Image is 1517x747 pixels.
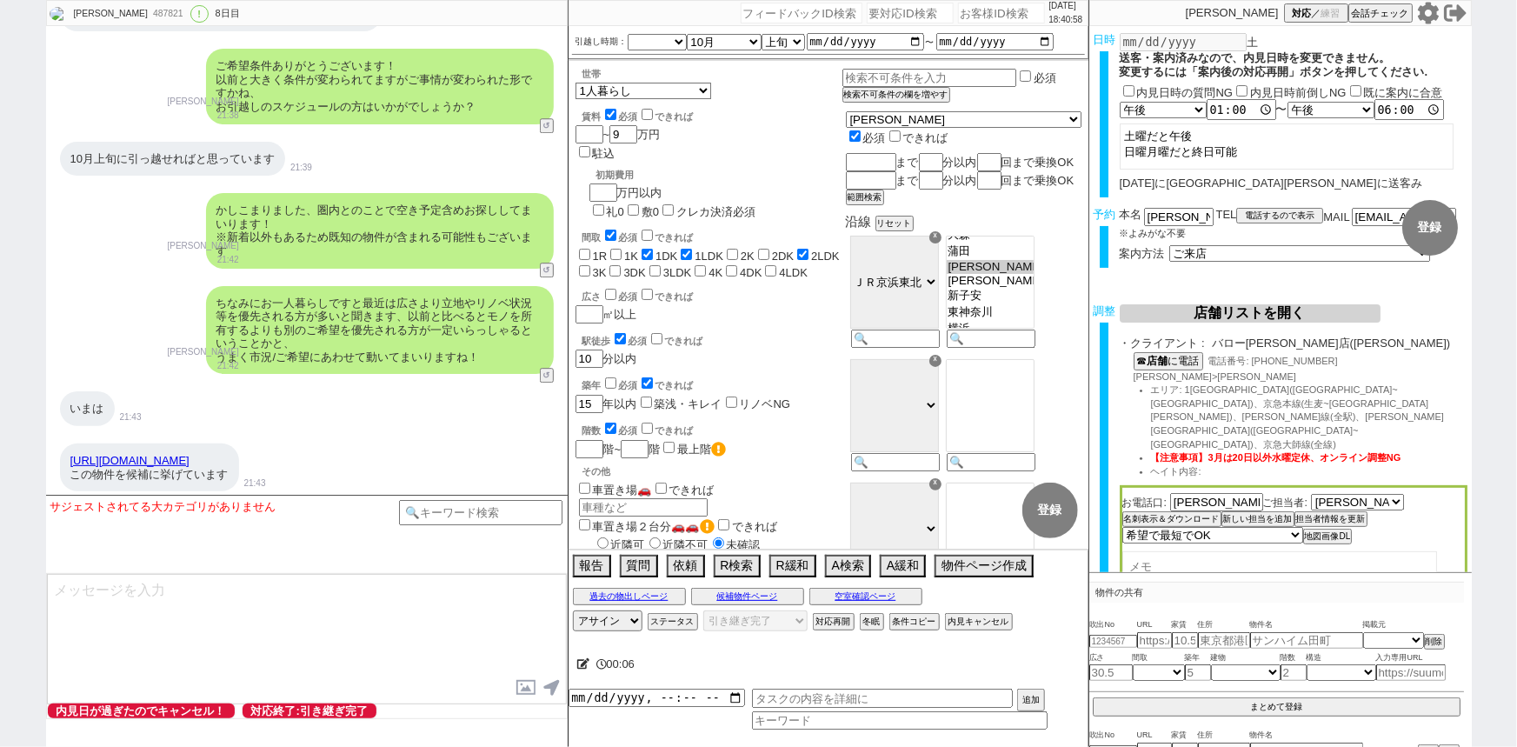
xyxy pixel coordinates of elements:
[714,555,761,577] button: R検索
[1089,651,1133,665] span: 広さ
[1303,529,1353,544] button: 地図画像DL
[1364,86,1443,99] label: 既に案内に合意
[1120,247,1165,260] span: 案内方法
[60,391,115,426] div: いまは
[190,5,209,23] div: !
[579,483,590,494] input: 車置き場🚗
[579,498,708,517] input: 車種など
[752,689,1013,708] input: タスクの内容を詳細に
[1352,7,1409,20] span: 会話チェック
[1172,618,1198,632] span: 家賃
[1323,210,1349,223] span: MAIL
[1247,36,1258,49] span: 土
[573,588,686,605] button: 過去の物出しページ
[1186,6,1279,20] p: [PERSON_NAME]
[243,704,376,718] span: 対応終了:引き継ぎ完了
[1402,200,1458,256] button: 登録
[1089,664,1133,681] input: 30.5
[168,345,239,359] p: [PERSON_NAME]
[582,227,842,244] div: 間取
[1001,174,1075,187] span: 回まで乗換OK
[1151,466,1201,477] span: ヘイト内容:
[607,205,624,218] label: 礼0
[1134,371,1296,382] span: [PERSON_NAME]>[PERSON_NAME]
[842,69,1017,87] input: 検索不可条件を入力
[655,250,677,263] label: 1DK
[1089,635,1137,648] input: 1234567
[638,291,694,302] label: できれば
[1250,618,1363,632] span: 物件名
[779,266,808,279] label: 4LDK
[1137,632,1172,649] input: https://suumo.jp/chintai/jnc_000022489271
[1137,618,1172,632] span: URL
[1093,33,1115,46] span: 日時
[648,336,703,346] label: できれば
[1198,632,1250,649] input: 東京都港区海岸３
[1263,497,1307,509] span: ご担当者:
[947,260,1034,274] option: [PERSON_NAME]
[1148,355,1168,367] b: 店舗
[851,330,940,348] input: 🔍
[629,336,648,346] span: 必須
[1089,618,1137,632] span: 吹出No
[1120,304,1381,323] button: 店舗リストを開く
[576,330,842,368] div: 分以内
[290,161,312,175] p: 21:39
[1049,13,1083,27] p: 18:40:58
[752,711,1048,730] input: キーワード
[642,289,653,300] input: できれば
[582,375,842,392] div: 築年
[593,147,615,160] label: 駐込
[691,588,804,605] button: 候補物件ページ
[1137,86,1234,99] label: 内見日時の質問NG
[677,443,726,456] label: 最上階
[576,439,842,458] div: 階~ 階
[579,519,590,530] input: 車置き場２台分🚗🚗
[651,333,662,344] input: できれば
[1236,208,1323,223] button: 電話するので表示
[148,7,187,21] div: 487821
[206,286,554,375] div: ちなみにお一人暮らしですと最近は広さより立地やリノベ状況等を優先される方が多いと聞きます、以前と比べるとモノを所有するよりも別のご希望を優先される方が一定いらっしゃるということかと、 うまく市況...
[1170,493,1263,511] input: お電話口
[1250,632,1363,649] input: サンハイム田町
[576,286,842,323] div: ㎡以上
[1185,651,1211,665] span: 築年
[1250,86,1347,99] label: 内見日時前倒しNG
[947,288,1034,304] option: 新子安
[1284,3,1348,23] button: 対応／練習
[880,555,926,577] button: A緩和
[638,232,694,243] label: できれば
[740,266,762,279] label: 4DK
[582,106,694,123] div: 賃料
[573,555,611,577] button: 報告
[863,131,886,144] span: 必須
[168,239,239,253] p: [PERSON_NAME]
[1089,582,1464,603] p: 物件の共有
[216,7,240,21] div: 8日目
[772,250,794,263] label: 2DK
[695,250,723,263] label: 1LDK
[851,453,940,471] input: 🔍
[576,35,628,49] label: 引越し時期：
[1134,352,1203,370] button: ☎店舗に電話
[652,484,715,497] label: できれば
[875,216,914,231] button: リセット
[596,169,755,182] div: 初期費用
[740,397,791,410] label: リノベNG
[168,109,239,123] p: 21:38
[676,205,755,218] label: クレカ決済必須
[642,109,653,120] input: できれば
[1122,497,1167,509] span: お電話口:
[540,118,554,133] button: ↺
[947,321,1034,337] option: 横浜
[1133,651,1185,665] span: 間取
[846,214,872,229] span: 沿線
[168,253,239,267] p: 21:42
[582,286,842,303] div: 広さ
[958,3,1045,23] input: お客様ID検索
[667,555,705,577] button: 依頼
[1376,651,1446,665] span: 入力専用URL
[71,7,148,21] div: [PERSON_NAME]
[842,87,950,103] button: 検索不可条件の欄を増やす
[846,190,884,205] button: 範囲検索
